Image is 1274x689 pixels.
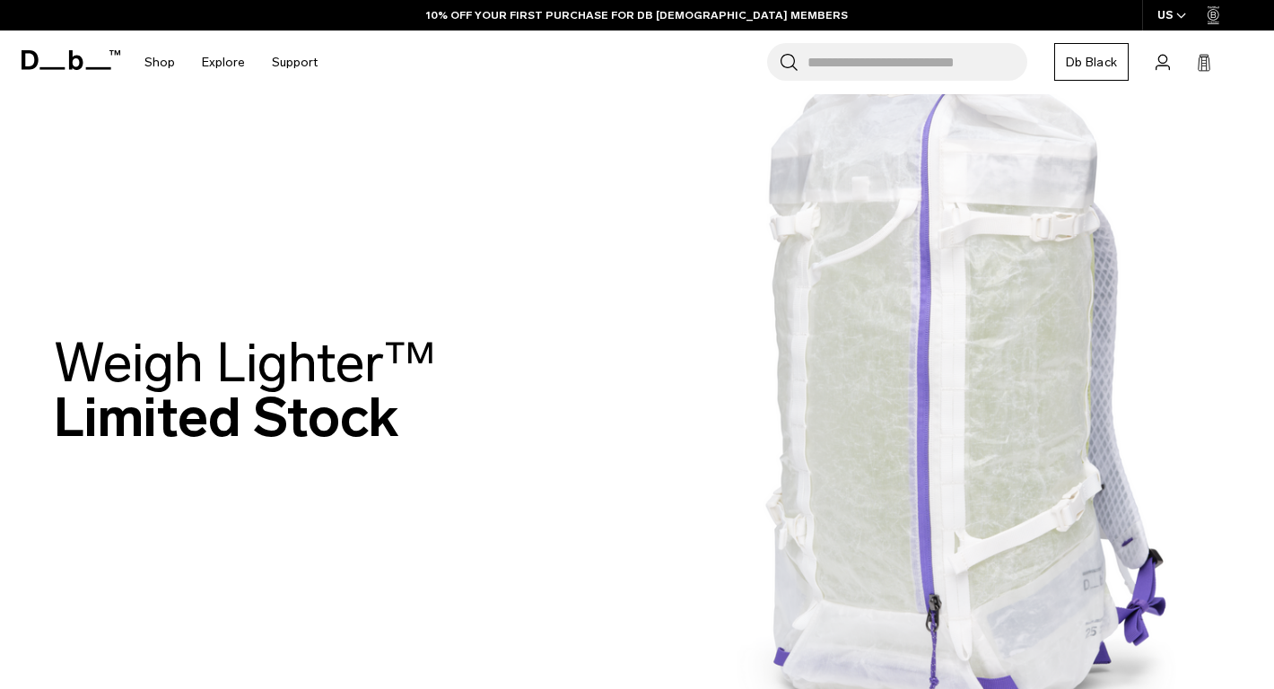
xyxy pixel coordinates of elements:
h2: Limited Stock [54,336,436,445]
a: Shop [144,31,175,94]
span: Weigh Lighter™ [54,330,436,396]
a: Db Black [1054,43,1129,81]
a: 10% OFF YOUR FIRST PURCHASE FOR DB [DEMOGRAPHIC_DATA] MEMBERS [426,7,848,23]
a: Support [272,31,318,94]
nav: Main Navigation [131,31,331,94]
a: Explore [202,31,245,94]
